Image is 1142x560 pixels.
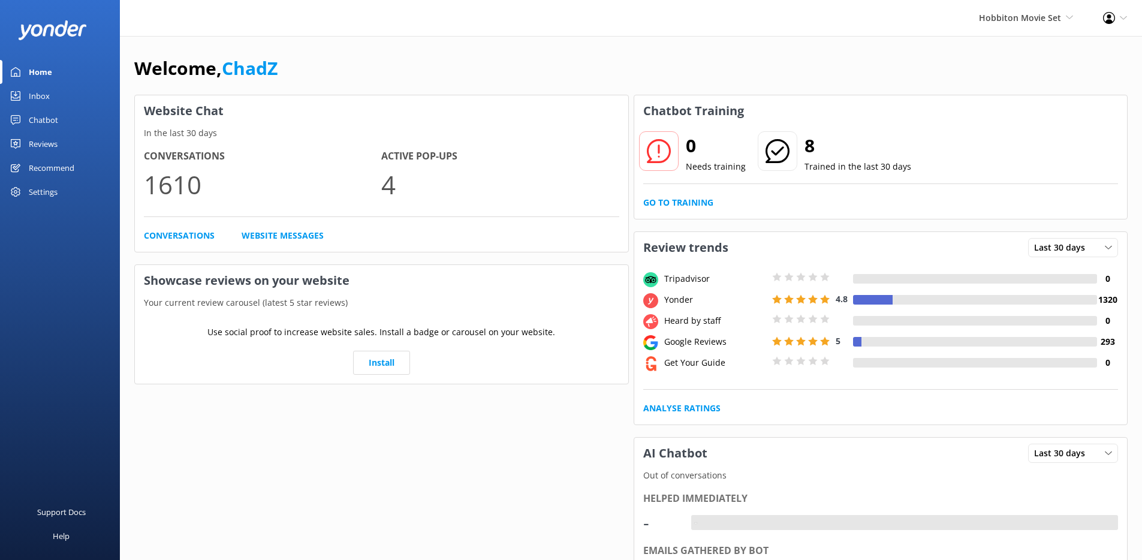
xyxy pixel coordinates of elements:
h2: 8 [804,131,911,160]
h3: Chatbot Training [634,95,753,127]
div: Emails gathered by bot [643,543,1119,559]
p: Out of conversations [634,469,1128,482]
p: Needs training [686,160,746,173]
h4: 293 [1097,335,1118,348]
h3: AI Chatbot [634,438,716,469]
a: Conversations [144,229,215,242]
div: Get Your Guide [661,356,769,369]
h4: 1320 [1097,293,1118,306]
h3: Showcase reviews on your website [135,265,628,296]
p: Your current review carousel (latest 5 star reviews) [135,296,628,309]
div: Tripadvisor [661,272,769,285]
span: 5 [836,335,840,347]
span: Last 30 days [1034,241,1092,254]
h3: Review trends [634,232,737,263]
div: Yonder [661,293,769,306]
div: Chatbot [29,108,58,132]
div: Home [29,60,52,84]
div: - [643,508,679,537]
a: Install [353,351,410,375]
p: Use social proof to increase website sales. Install a badge or carousel on your website. [207,326,555,339]
h4: 0 [1097,272,1118,285]
h4: 0 [1097,356,1118,369]
div: - [691,515,700,531]
h4: 0 [1097,314,1118,327]
h1: Welcome, [134,54,278,83]
p: 4 [381,164,619,204]
div: Heard by staff [661,314,769,327]
img: yonder-white-logo.png [18,20,87,40]
h2: 0 [686,131,746,160]
p: Trained in the last 30 days [804,160,911,173]
h3: Website Chat [135,95,628,127]
div: Settings [29,180,58,204]
a: ChadZ [222,56,278,80]
div: Reviews [29,132,58,156]
span: Hobbiton Movie Set [979,12,1061,23]
a: Go to Training [643,196,713,209]
div: Helped immediately [643,491,1119,507]
h4: Active Pop-ups [381,149,619,164]
p: 1610 [144,164,381,204]
div: Support Docs [37,500,86,524]
span: Last 30 days [1034,447,1092,460]
div: Recommend [29,156,74,180]
span: 4.8 [836,293,848,305]
a: Website Messages [242,229,324,242]
div: Inbox [29,84,50,108]
h4: Conversations [144,149,381,164]
div: Help [53,524,70,548]
div: Google Reviews [661,335,769,348]
p: In the last 30 days [135,127,628,140]
a: Analyse Ratings [643,402,721,415]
